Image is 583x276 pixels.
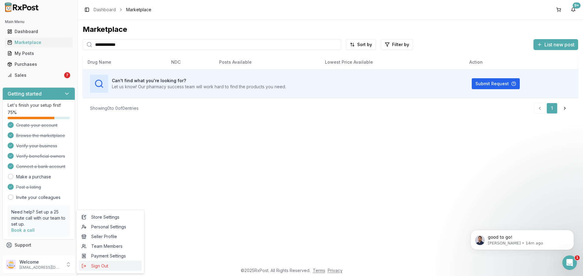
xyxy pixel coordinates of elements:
[2,27,75,36] button: Dashboard
[79,212,142,222] a: Store Settings
[11,227,35,233] a: Book a call
[11,209,66,227] p: Need help? Set up a 25 minute call with our team to set up.
[81,234,139,240] span: Seller Profile
[575,255,580,260] span: 1
[320,55,465,69] th: Lowest Price Available
[2,2,41,12] img: RxPost Logo
[16,184,41,190] span: Post a listing
[7,61,70,67] div: Purchases
[16,163,65,170] span: Connect a bank account
[83,55,166,69] th: Drug Name
[461,217,583,260] iframe: Intercom notifications message
[2,251,75,261] button: Feedback
[64,72,70,78] div: 7
[16,174,51,180] a: Make a purchase
[79,241,142,251] a: Team Members
[126,7,151,13] span: Marketplace
[2,240,75,251] button: Support
[19,259,62,265] p: Welcome
[81,214,139,220] span: Store Settings
[16,194,60,200] a: Invite your colleagues
[573,2,581,8] div: 9+
[5,26,73,37] a: Dashboard
[2,59,75,69] button: Purchases
[533,39,578,50] button: List new post
[81,253,139,259] span: Payment Settings
[214,55,320,69] th: Posts Available
[7,50,70,56] div: My Posts
[79,222,142,232] a: Personal Settings
[381,39,413,50] button: Filter by
[79,251,142,261] a: Payment Settings
[328,268,343,273] a: Privacy
[7,72,63,78] div: Sales
[5,70,73,81] a: Sales7
[7,39,70,45] div: Marketplace
[5,37,73,48] a: Marketplace
[568,5,578,15] button: 9+
[79,261,142,271] button: Sign Out
[79,232,142,241] a: Seller Profile
[562,255,577,270] iframe: Intercom live chat
[81,263,139,269] span: Sign Out
[81,224,139,230] span: Personal Settings
[81,243,139,249] span: Team Members
[90,105,139,111] div: Showing 0 to 0 of 0 entries
[2,38,75,47] button: Marketplace
[7,29,70,35] div: Dashboard
[16,153,65,159] span: Verify beneficial owners
[534,103,571,114] nav: pagination
[83,25,578,34] div: Marketplace
[547,103,557,114] a: 1
[533,42,578,48] a: List new post
[6,260,16,269] img: User avatar
[16,133,65,139] span: Browse the marketplace
[16,122,57,128] span: Create your account
[8,102,70,108] p: Let's finish your setup first!
[16,143,57,149] span: Verify your business
[94,7,151,13] nav: breadcrumb
[472,78,520,89] button: Submit Request
[2,49,75,58] button: My Posts
[392,42,409,48] span: Filter by
[166,55,214,69] th: NDC
[357,42,372,48] span: Sort by
[112,84,286,90] p: Let us know! Our pharmacy success team will work hard to find the products you need.
[94,7,116,13] a: Dashboard
[2,70,75,80] button: Sales7
[112,78,286,84] h3: Can't find what you're looking for?
[346,39,376,50] button: Sort by
[5,59,73,70] a: Purchases
[544,41,574,48] span: List new post
[8,90,42,97] h3: Getting started
[5,48,73,59] a: My Posts
[313,268,325,273] a: Terms
[5,19,73,24] h2: Main Menu
[19,265,62,270] p: [EMAIL_ADDRESS][DOMAIN_NAME]
[559,103,571,114] a: Go to next page
[8,109,17,116] span: 75 %
[464,55,578,69] th: Action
